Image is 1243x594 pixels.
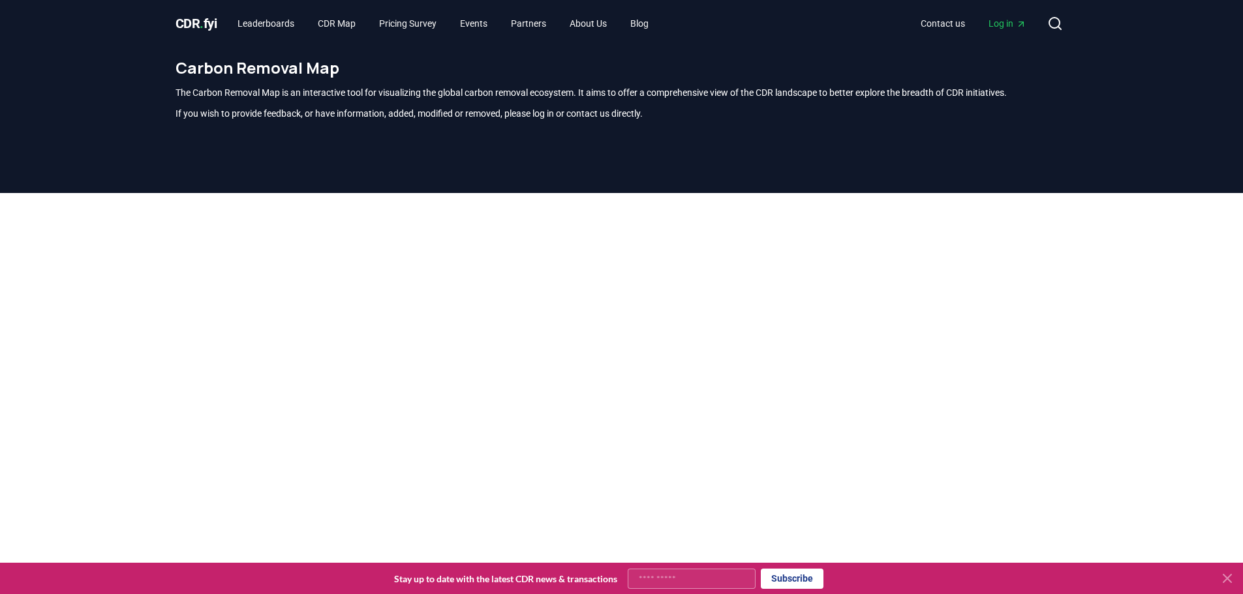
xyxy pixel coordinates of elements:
p: If you wish to provide feedback, or have information, added, modified or removed, please log in o... [176,107,1068,120]
a: Leaderboards [227,12,305,35]
a: Partners [500,12,557,35]
a: Pricing Survey [369,12,447,35]
span: Log in [989,17,1026,30]
a: Events [450,12,498,35]
a: About Us [559,12,617,35]
nav: Main [227,12,659,35]
a: Log in [978,12,1037,35]
span: . [200,16,204,31]
a: Contact us [910,12,975,35]
a: CDR.fyi [176,14,217,33]
a: Blog [620,12,659,35]
a: CDR Map [307,12,366,35]
h1: Carbon Removal Map [176,57,1068,78]
p: The Carbon Removal Map is an interactive tool for visualizing the global carbon removal ecosystem... [176,86,1068,99]
nav: Main [910,12,1037,35]
span: CDR fyi [176,16,217,31]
